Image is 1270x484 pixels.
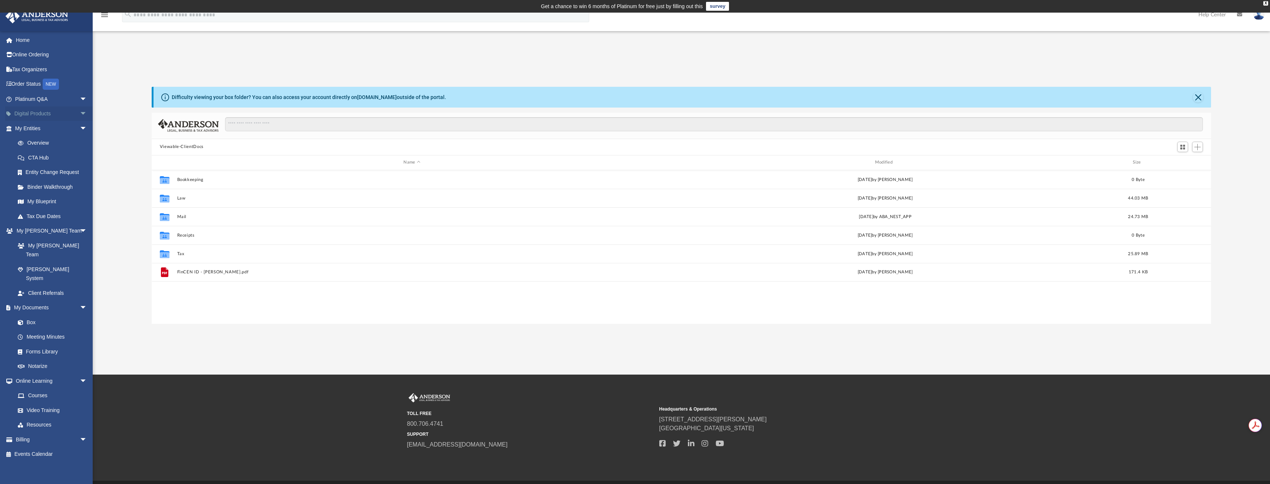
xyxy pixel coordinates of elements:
[1263,1,1268,6] div: close
[650,195,1120,201] div: by [PERSON_NAME]
[650,176,1120,183] div: [DATE] by [PERSON_NAME]
[5,92,98,106] a: Platinum Q&Aarrow_drop_down
[10,238,91,262] a: My [PERSON_NAME] Team
[357,94,397,100] a: [DOMAIN_NAME]
[5,106,98,121] a: Digital Productsarrow_drop_down
[1132,233,1145,237] span: 0 Byte
[5,77,98,92] a: Order StatusNEW
[10,180,98,194] a: Binder Walkthrough
[5,47,98,62] a: Online Ordering
[407,431,654,438] small: SUPPORT
[650,250,1120,257] div: [DATE] by [PERSON_NAME]
[650,213,1120,220] div: [DATE] by ABA_NEST_APP
[10,344,91,359] a: Forms Library
[650,269,1120,276] div: [DATE] by [PERSON_NAME]
[100,10,109,19] i: menu
[100,14,109,19] a: menu
[1129,270,1148,274] span: 171.4 KB
[177,177,647,182] button: Bookkeeping
[10,359,95,374] a: Notarize
[10,315,91,330] a: Box
[124,10,132,18] i: search
[10,194,95,209] a: My Blueprint
[80,373,95,389] span: arrow_drop_down
[659,425,754,431] a: [GEOGRAPHIC_DATA][US_STATE]
[857,196,872,200] span: [DATE]
[10,262,95,286] a: [PERSON_NAME] System
[1123,159,1153,166] div: Size
[1192,142,1203,152] button: Add
[10,165,98,180] a: Entity Change Request
[10,286,95,300] a: Client Referrals
[160,144,204,150] button: Viewable-ClientDocs
[80,92,95,107] span: arrow_drop_down
[1128,251,1148,256] span: 25.89 MB
[10,418,95,432] a: Resources
[172,93,446,101] div: Difficulty viewing your box folder? You can also access your account directly on outside of the p...
[3,9,70,23] img: Anderson Advisors Platinum Portal
[407,421,443,427] a: 800.706.4741
[1128,196,1148,200] span: 44.03 MB
[541,2,703,11] div: Get a chance to win 6 months of Platinum for free just by filling out this
[80,106,95,122] span: arrow_drop_down
[5,33,98,47] a: Home
[10,403,91,418] a: Video Training
[1156,159,1208,166] div: id
[5,373,95,388] a: Online Learningarrow_drop_down
[177,270,647,274] button: FinCEN ID - [PERSON_NAME].pdf
[43,79,59,90] div: NEW
[650,159,1120,166] div: Modified
[5,432,98,447] a: Billingarrow_drop_down
[177,233,647,237] button: Receipts
[5,224,95,238] a: My [PERSON_NAME] Teamarrow_drop_down
[5,300,95,315] a: My Documentsarrow_drop_down
[650,232,1120,238] div: [DATE] by [PERSON_NAME]
[10,150,98,165] a: CTA Hub
[1253,9,1264,20] img: User Pic
[177,251,647,256] button: Tax
[1177,142,1188,152] button: Switch to Grid View
[80,224,95,239] span: arrow_drop_down
[1193,92,1203,102] button: Close
[80,300,95,316] span: arrow_drop_down
[659,416,767,422] a: [STREET_ADDRESS][PERSON_NAME]
[152,170,1211,324] div: grid
[1132,177,1145,181] span: 0 Byte
[5,121,98,136] a: My Entitiesarrow_drop_down
[10,388,95,403] a: Courses
[659,406,906,412] small: Headquarters & Operations
[407,441,508,448] a: [EMAIL_ADDRESS][DOMAIN_NAME]
[155,159,174,166] div: id
[177,214,647,219] button: Mail
[10,330,95,345] a: Meeting Minutes
[1128,214,1148,218] span: 24.73 MB
[5,62,98,77] a: Tax Organizers
[225,117,1203,131] input: Search files and folders
[10,136,98,151] a: Overview
[5,447,98,462] a: Events Calendar
[706,2,729,11] a: survey
[407,393,452,403] img: Anderson Advisors Platinum Portal
[177,159,647,166] div: Name
[10,209,98,224] a: Tax Due Dates
[80,432,95,447] span: arrow_drop_down
[80,121,95,136] span: arrow_drop_down
[177,195,647,200] button: Law
[407,410,654,417] small: TOLL FREE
